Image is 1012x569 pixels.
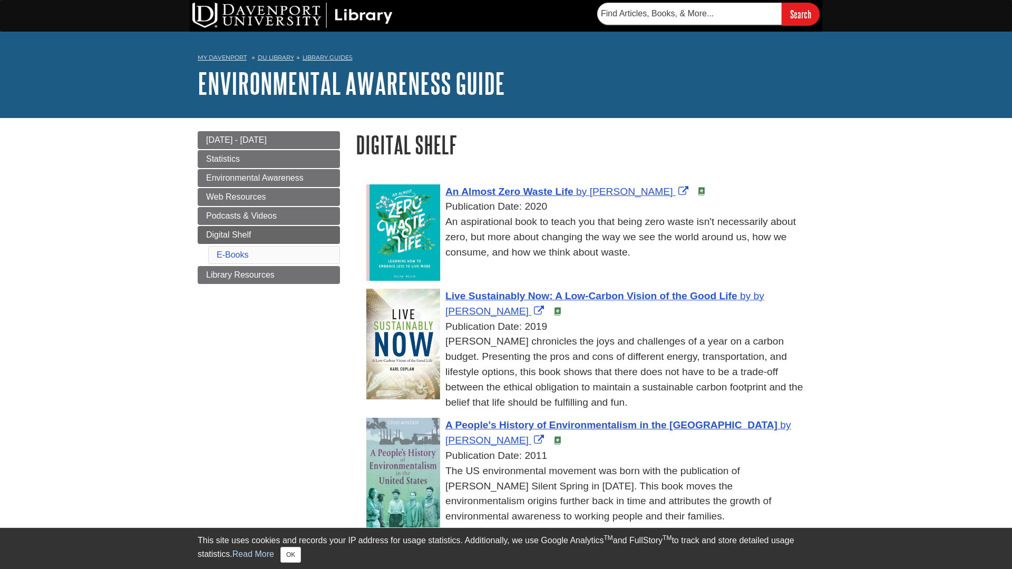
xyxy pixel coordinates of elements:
div: Guide Page Menu [198,131,340,284]
span: Digital Shelf [206,230,251,239]
h1: Digital Shelf [356,131,814,158]
div: An aspirational book to teach you that being zero waste isn't necessarily about zero, but more ab... [366,214,814,260]
span: Statistics [206,154,240,163]
a: [DATE] - [DATE] [198,131,340,149]
img: e-Book [553,307,562,316]
a: Digital Shelf [198,226,340,244]
a: Read More [232,550,274,558]
a: Library Resources [198,266,340,284]
img: Cover Art [366,184,440,281]
span: by [780,419,791,430]
a: Web Resources [198,188,340,206]
div: [PERSON_NAME] chronicles the joys and challenges of a year on a carbon budget. Presenting the pro... [366,334,814,410]
span: A People's History of Environmentalism in the [GEOGRAPHIC_DATA] [445,419,777,430]
img: e-Book [697,187,706,195]
sup: TM [663,534,672,542]
button: Close [280,547,301,563]
div: Publication Date: 2011 [366,448,814,464]
span: Web Resources [206,192,266,201]
img: e-Book [553,436,562,445]
span: An Almost Zero Waste Life [445,186,573,197]
a: Environmental Awareness Guide [198,67,505,100]
span: [PERSON_NAME] [445,435,529,446]
div: This site uses cookies and records your IP address for usage statistics. Additionally, we use Goo... [198,534,814,563]
span: [DATE] - [DATE] [206,135,267,144]
img: Cover Art [366,418,440,529]
span: by [PERSON_NAME] [445,290,764,317]
sup: TM [604,534,612,542]
span: Podcasts & Videos [206,211,277,220]
a: My Davenport [198,53,247,62]
a: Link opens in new window [445,419,791,446]
span: Environmental Awareness [206,173,304,182]
span: [PERSON_NAME] [590,186,673,197]
img: DU Library [192,3,393,28]
input: Find Articles, Books, & More... [597,3,782,25]
span: Live Sustainably Now: A Low-Carbon Vision of the Good Life [445,290,737,301]
input: Search [782,3,820,25]
a: Statistics [198,150,340,168]
div: The US environmental movement was born with the publication of [PERSON_NAME] Silent Spring in [DA... [366,464,814,524]
a: Library Guides [303,54,353,61]
div: Publication Date: 2019 [366,319,814,335]
span: by [576,186,587,197]
span: by [740,290,751,301]
a: DU Library [258,54,294,61]
nav: breadcrumb [198,51,814,67]
div: Publication Date: 2020 [366,199,814,214]
a: Environmental Awareness [198,169,340,187]
img: Cover Art [366,289,440,399]
a: Podcasts & Videos [198,207,340,225]
form: Searches DU Library's articles, books, and more [597,3,820,25]
span: Library Resources [206,270,275,279]
a: E-Books [217,250,248,259]
a: Link opens in new window [445,290,764,317]
a: Link opens in new window [445,186,691,197]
